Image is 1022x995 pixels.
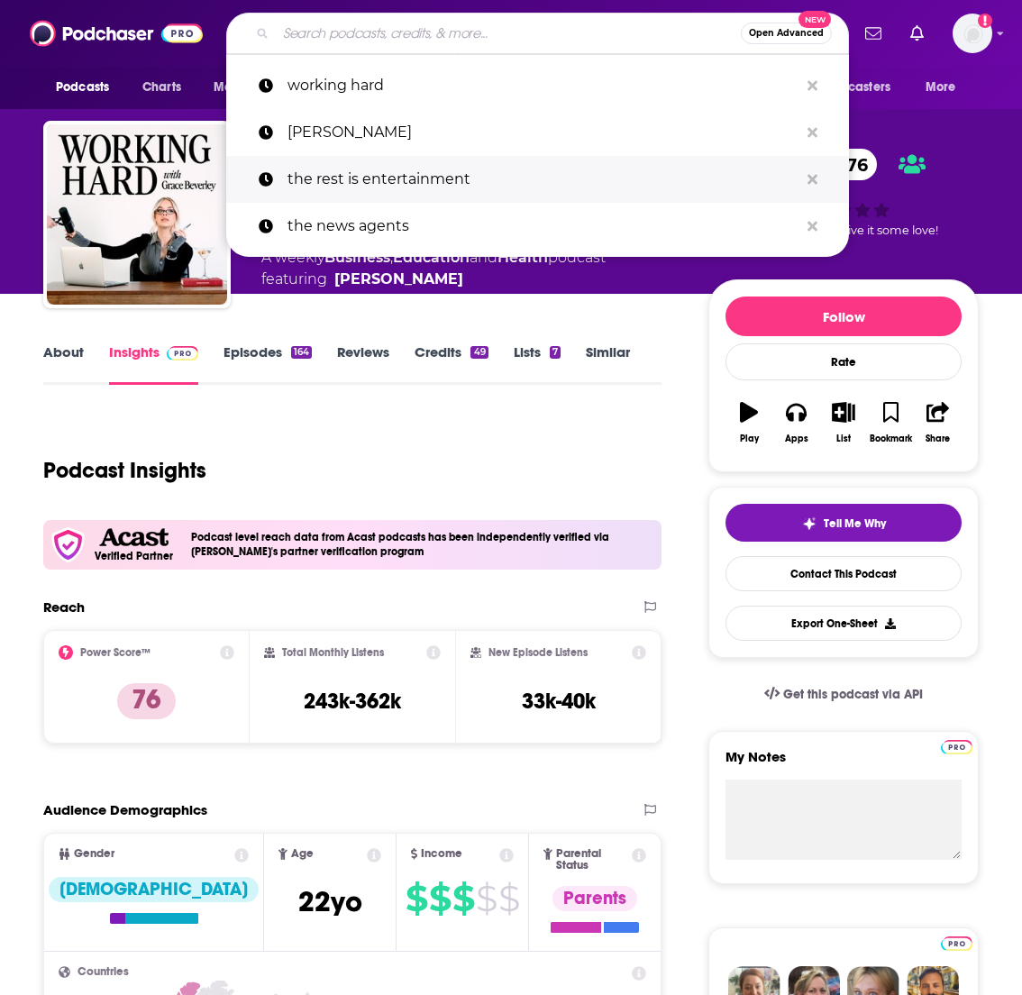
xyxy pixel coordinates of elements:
button: open menu [201,70,301,105]
div: Bookmark [870,434,912,444]
a: Lists7 [514,343,561,385]
h2: Audience Demographics [43,801,207,818]
span: Gender [74,848,114,860]
button: Open AdvancedNew [741,23,832,44]
div: Search podcasts, credits, & more... [226,13,849,54]
span: $ [406,884,427,913]
h1: Podcast Insights [43,457,206,484]
span: Tell Me Why [824,516,886,531]
span: Get this podcast via API [783,687,923,702]
a: Contact This Podcast [725,556,962,591]
span: $ [476,884,497,913]
button: Show profile menu [953,14,992,53]
div: List [836,434,851,444]
h3: 243k-362k [304,688,401,715]
a: Pro website [941,737,972,754]
a: Similar [586,343,630,385]
img: Podchaser - Follow, Share and Rate Podcasts [30,16,203,50]
img: Working Hard with Grace Beverley [47,124,227,305]
a: Episodes164 [224,343,312,385]
p: working hard [287,62,798,109]
span: More [926,75,956,100]
span: Parental Status [556,848,629,872]
p: grace beverely [287,109,798,156]
button: Play [725,390,772,455]
a: Show notifications dropdown [903,18,931,49]
h5: Verified Partner [95,551,173,561]
button: Bookmark [867,390,914,455]
div: 49 [470,346,488,359]
a: Grace Beverley [334,269,463,290]
div: Apps [785,434,808,444]
img: User Profile [953,14,992,53]
a: Get this podcast via API [750,672,937,717]
button: Apps [772,390,819,455]
span: Open Advanced [749,29,824,38]
a: Business [324,249,390,266]
img: Podchaser Pro [941,740,972,754]
p: 76 [117,683,176,719]
button: List [820,390,867,455]
a: the news agents [226,203,849,250]
h2: New Episode Listens [488,646,588,659]
h2: Total Monthly Listens [282,646,384,659]
button: open menu [913,70,979,105]
button: open menu [43,70,132,105]
span: 22 yo [298,884,362,919]
span: 76 [828,149,877,180]
span: Age [291,848,314,860]
div: [DEMOGRAPHIC_DATA] [49,877,259,902]
a: Charts [131,70,192,105]
h4: Podcast level reach data from Acast podcasts has been independently verified via [PERSON_NAME]'s ... [191,531,654,558]
div: 7 [550,346,561,359]
label: My Notes [725,748,962,780]
a: InsightsPodchaser Pro [109,343,198,385]
input: Search podcasts, credits, & more... [276,19,741,48]
button: tell me why sparkleTell Me Why [725,504,962,542]
button: open menu [792,70,917,105]
img: verfied icon [50,527,86,562]
span: , [390,249,393,266]
div: Rate [725,343,962,380]
a: [PERSON_NAME] [226,109,849,156]
a: Credits49 [415,343,488,385]
p: the news agents [287,203,798,250]
img: Acast [99,528,168,547]
button: Share [915,390,962,455]
span: Income [421,848,462,860]
a: Reviews [337,343,389,385]
div: A weekly podcast [261,247,606,290]
div: Share [926,434,950,444]
a: Show notifications dropdown [858,18,889,49]
h2: Reach [43,598,85,616]
span: Monitoring [214,75,278,100]
span: $ [498,884,519,913]
h3: 33k-40k [522,688,596,715]
div: Parents [552,886,637,911]
a: Education [393,249,470,266]
span: Charts [142,75,181,100]
span: Countries [78,966,129,978]
img: Podchaser Pro [167,346,198,361]
img: tell me why sparkle [802,516,817,531]
button: Follow [725,297,962,336]
span: New [798,11,831,28]
div: Play [740,434,759,444]
a: Health [497,249,548,266]
a: the rest is entertainment [226,156,849,203]
a: Pro website [941,934,972,951]
span: featuring [261,269,606,290]
svg: Add a profile image [978,14,992,28]
h2: Power Score™ [80,646,151,659]
span: Podcasts [56,75,109,100]
img: Podchaser Pro [941,936,972,951]
div: 164 [291,346,312,359]
a: working hard [226,62,849,109]
button: Export One-Sheet [725,606,962,641]
span: Logged in as BrunswickDigital [953,14,992,53]
p: the rest is entertainment [287,156,798,203]
span: and [470,249,497,266]
a: About [43,343,84,385]
span: $ [429,884,451,913]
